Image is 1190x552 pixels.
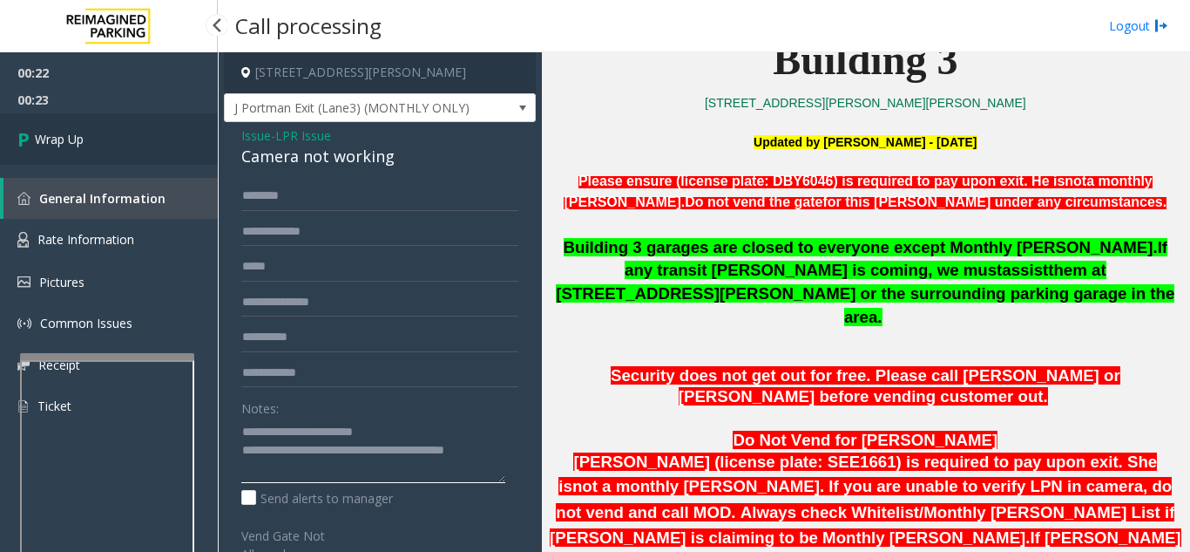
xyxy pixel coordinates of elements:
b: Do Not Vend for [PERSON_NAME] [733,431,997,449]
font: Updated by [PERSON_NAME] - [DATE] [754,135,977,149]
span: Pictures [39,274,85,290]
img: 'icon' [17,399,29,414]
span: J Portman Exit (Lane3) (MONTHLY ONLY) [225,94,473,122]
img: 'icon' [17,359,30,371]
span: Common Issues [40,315,132,331]
h4: [STREET_ADDRESS][PERSON_NAME] [224,52,536,93]
span: Please ensure (license plate: DBY6046) is required to pay upon exit. He is [578,174,1065,188]
img: 'icon' [17,232,29,248]
h3: Call processing [227,4,390,47]
label: Send alerts to manager [241,489,393,508]
img: 'icon' [17,192,30,205]
img: 'icon' [17,317,31,331]
span: - [271,127,331,144]
a: [STREET_ADDRESS][PERSON_NAME][PERSON_NAME] [705,96,1026,110]
img: 'icon' [17,276,30,288]
span: them at [STREET_ADDRESS][PERSON_NAME] or the surrounding parking garage in the area. [556,261,1174,325]
b: not a monthly [PERSON_NAME]. [558,453,1157,495]
span: Security does not get out for free. Please call [PERSON_NAME] or [PERSON_NAME] before vending cus... [611,366,1120,406]
span: General Information [39,190,166,207]
span: a monthly [PERSON_NAME]. [564,174,1152,209]
span: Do not vend the gate [685,194,822,209]
span: Building 3 garages are closed to everyone except Monthly [PERSON_NAME]. [564,238,1158,256]
span: Issue [241,126,271,145]
span: Building 3 [773,37,957,83]
div: Camera not working [241,145,518,168]
label: Notes: [241,393,279,418]
span: Wrap Up [35,130,84,148]
span: [PERSON_NAME] (license plate: SEE1661) is required to pay upon exit. She is [558,453,1157,495]
span: Rate Information [37,231,134,248]
span: If you are unable to verify LPN in camera, do not vend and call MOD. Always check Whitelist/Month... [550,477,1174,548]
span: for this [PERSON_NAME] under any circumstances. [822,194,1166,209]
img: logout [1154,17,1168,35]
span: LPR Issue [275,126,331,145]
a: General Information [3,178,218,219]
a: Logout [1109,17,1168,35]
span: assist [1002,261,1048,279]
span: not [1065,174,1086,188]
